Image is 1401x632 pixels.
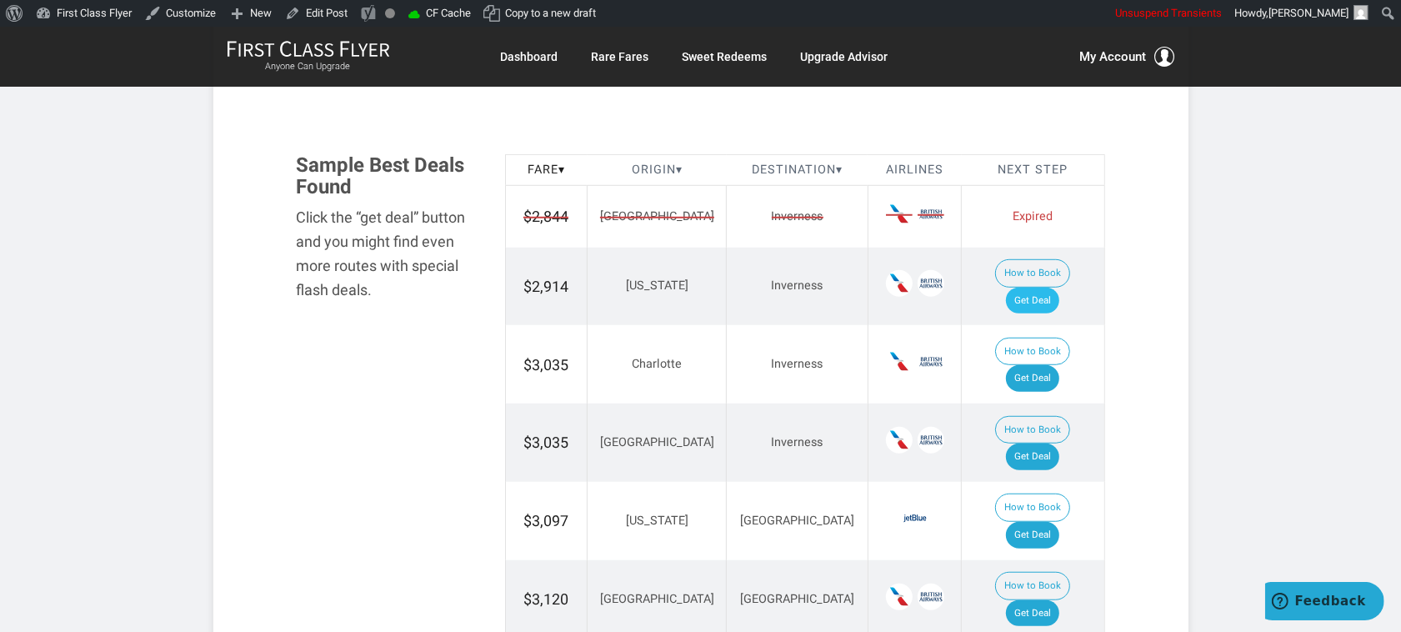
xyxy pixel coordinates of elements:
span: [US_STATE] [626,278,688,293]
th: Airlines [868,154,961,186]
span: $2,844 [523,206,568,228]
th: Fare [505,154,588,186]
a: Get Deal [1006,600,1059,627]
span: American Airlines [886,349,913,375]
a: First Class FlyerAnyone Can Upgrade [227,40,390,73]
span: [GEOGRAPHIC_DATA] [740,514,854,528]
button: How to Book [995,259,1070,288]
span: Inverness [772,357,823,371]
span: JetBlue [902,505,928,532]
a: Sweet Redeems [683,42,768,72]
span: British Airways [918,584,944,610]
span: $3,035 [523,434,568,451]
span: $3,035 [523,356,568,374]
span: $3,120 [523,590,568,608]
span: American Airlines [886,201,913,228]
span: British Airways [918,201,944,228]
span: [GEOGRAPHIC_DATA] [740,592,854,606]
span: ▾ [836,163,843,177]
iframe: Opens a widget where you can find more information [1265,582,1384,624]
span: $3,097 [523,512,568,529]
span: Inverness [772,278,823,293]
span: ▾ [558,163,565,177]
a: Rare Fares [592,42,649,72]
a: Get Deal [1006,365,1059,392]
a: Get Deal [1006,522,1059,549]
span: Unsuspend Transients [1115,7,1222,19]
button: How to Book [995,572,1070,600]
span: [GEOGRAPHIC_DATA] [600,208,714,226]
div: Click the “get deal” button and you might find even more routes with special flash deals. [297,206,480,302]
span: [PERSON_NAME] [1268,7,1348,19]
span: British Airways [918,349,944,375]
button: How to Book [995,494,1070,522]
span: British Airways [918,270,944,297]
a: Upgrade Advisor [801,42,888,72]
span: Charlotte [632,357,682,371]
a: Dashboard [501,42,558,72]
th: Destination [727,154,868,186]
span: [GEOGRAPHIC_DATA] [600,592,714,606]
span: British Airways [918,427,944,454]
h3: Sample Best Deals Found [297,154,480,198]
span: Inverness [772,435,823,449]
span: ▾ [676,163,683,177]
span: American Airlines [886,427,913,454]
span: Expired [1013,209,1053,223]
span: [US_STATE] [626,514,688,528]
small: Anyone Can Upgrade [227,61,390,73]
th: Origin [588,154,727,186]
img: First Class Flyer [227,40,390,58]
button: How to Book [995,416,1070,444]
a: Get Deal [1006,444,1059,470]
span: [GEOGRAPHIC_DATA] [600,435,714,449]
a: Get Deal [1006,288,1059,314]
button: How to Book [995,338,1070,366]
span: $2,914 [523,278,568,295]
button: My Account [1080,47,1175,67]
span: My Account [1080,47,1147,67]
th: Next Step [962,154,1104,186]
span: Inverness [772,208,823,226]
span: American Airlines [886,584,913,610]
span: American Airlines [886,270,913,297]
